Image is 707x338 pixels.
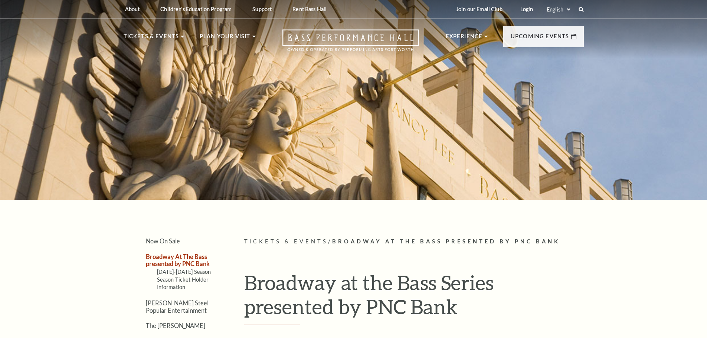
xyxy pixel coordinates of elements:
a: Now On Sale [146,237,180,245]
p: Plan Your Visit [200,32,251,45]
p: / [244,237,584,246]
a: [DATE]-[DATE] Season [157,269,211,275]
p: Children's Education Program [160,6,232,12]
span: Tickets & Events [244,238,328,245]
p: Experience [446,32,483,45]
a: The [PERSON_NAME] [146,322,205,329]
p: Support [252,6,272,12]
h1: Broadway at the Bass Series presented by PNC Bank [244,270,584,325]
span: Broadway At The Bass presented by PNC Bank [332,238,560,245]
a: Season Ticket Holder Information [157,276,209,290]
p: About [125,6,140,12]
p: Rent Bass Hall [292,6,327,12]
select: Select: [545,6,572,13]
a: [PERSON_NAME] Steel Popular Entertainment [146,299,209,314]
p: Upcoming Events [511,32,569,45]
a: Broadway At The Bass presented by PNC Bank [146,253,210,267]
p: Tickets & Events [124,32,179,45]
